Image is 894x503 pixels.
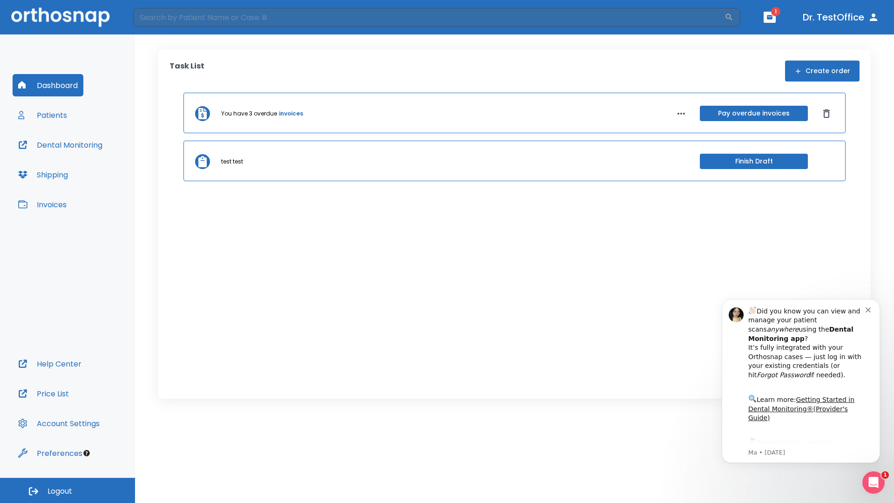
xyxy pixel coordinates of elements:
[785,61,860,82] button: Create order
[279,109,303,118] a: invoices
[13,442,88,464] button: Preferences
[41,163,158,172] p: Message from Ma, sent 4w ago
[82,449,91,457] div: Tooltip anchor
[158,20,165,27] button: Dismiss notification
[47,486,72,496] span: Logout
[13,382,74,405] button: Price List
[221,157,243,166] p: test test
[700,154,808,169] button: Finish Draft
[13,74,83,96] button: Dashboard
[819,106,834,121] button: Dismiss
[13,412,105,435] button: Account Settings
[862,471,885,494] iframe: Intercom live chat
[13,353,87,375] button: Help Center
[13,193,72,216] button: Invoices
[133,8,725,27] input: Search by Patient Name or Case #
[13,134,108,156] button: Dental Monitoring
[13,104,73,126] button: Patients
[771,7,780,16] span: 1
[169,61,204,82] p: Task List
[881,471,889,479] span: 1
[11,7,110,27] img: Orthosnap
[13,163,74,186] button: Shipping
[708,285,894,478] iframe: Intercom notifications message
[799,9,883,26] button: Dr. TestOffice
[221,109,277,118] p: You have 3 overdue
[41,152,158,199] div: Download the app: | ​ Let us know if you need help getting started!
[41,154,123,171] a: App Store
[700,106,808,121] button: Pay overdue invoices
